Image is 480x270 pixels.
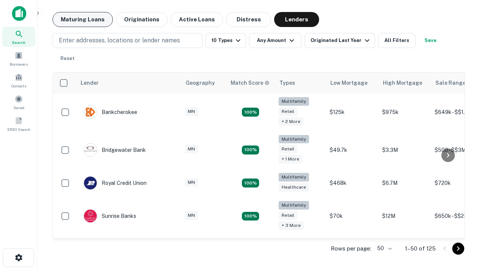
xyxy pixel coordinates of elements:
[326,93,378,131] td: $125k
[242,178,259,187] div: Matching Properties: 17, hasApolloMatch: undefined
[274,12,319,27] button: Lenders
[185,178,198,187] div: MN
[378,93,431,131] td: $975k
[378,131,431,169] td: $3.3M
[181,72,226,93] th: Geography
[12,39,25,45] span: Search
[2,92,35,112] a: Saved
[185,145,198,153] div: MN
[84,144,97,156] img: picture
[205,33,246,48] button: 10 Types
[326,131,378,169] td: $49.7k
[374,243,393,254] div: 50
[12,6,26,21] img: capitalize-icon.png
[279,145,297,153] div: Retail
[331,244,371,253] p: Rows per page:
[275,72,326,93] th: Types
[13,105,24,111] span: Saved
[84,176,147,190] div: Royal Credit Union
[84,105,137,119] div: Bankcherokee
[116,12,168,27] button: Originations
[378,169,431,197] td: $6.7M
[10,61,28,67] span: Borrowers
[304,33,375,48] button: Originated Last Year
[249,33,301,48] button: Any Amount
[326,169,378,197] td: $468k
[378,197,431,235] td: $12M
[52,33,202,48] button: Enter addresses, locations or lender names
[279,107,297,116] div: Retail
[2,114,35,134] a: SREO Search
[84,209,136,223] div: Sunrise Banks
[279,201,309,210] div: Multifamily
[452,243,464,255] button: Go to next page
[52,12,113,27] button: Maturing Loans
[279,211,297,220] div: Retail
[226,72,275,93] th: Capitalize uses an advanced AI algorithm to match your search with the best lender. The match sco...
[442,210,480,246] iframe: Chat Widget
[2,27,35,47] a: Search
[279,117,303,126] div: + 2 more
[76,72,181,93] th: Lender
[185,211,198,220] div: MN
[279,183,309,192] div: Healthcare
[242,212,259,221] div: Matching Properties: 24, hasApolloMatch: undefined
[81,78,99,87] div: Lender
[310,36,372,45] div: Originated Last Year
[242,145,259,154] div: Matching Properties: 24, hasApolloMatch: undefined
[326,72,378,93] th: Low Mortgage
[405,244,436,253] p: 1–50 of 125
[11,83,26,89] span: Contacts
[7,126,30,132] span: SREO Search
[84,210,97,222] img: picture
[279,155,302,163] div: + 1 more
[242,108,259,117] div: Matching Properties: 27, hasApolloMatch: undefined
[84,143,146,157] div: Bridgewater Bank
[59,36,180,45] p: Enter addresses, locations or lender names
[378,33,415,48] button: All Filters
[84,177,97,189] img: picture
[435,78,466,87] div: Sale Range
[2,48,35,69] a: Borrowers
[231,79,270,87] div: Capitalize uses an advanced AI algorithm to match your search with the best lender. The match sco...
[186,78,215,87] div: Geography
[378,72,431,93] th: High Mortgage
[226,12,271,27] button: Distress
[279,221,304,230] div: + 3 more
[171,12,223,27] button: Active Loans
[231,79,268,87] h6: Match Score
[279,173,309,181] div: Multifamily
[330,78,367,87] div: Low Mortgage
[2,70,35,90] a: Contacts
[418,33,442,48] button: Save your search to get updates of matches that match your search criteria.
[84,106,97,118] img: picture
[279,78,295,87] div: Types
[383,78,422,87] div: High Mortgage
[279,97,309,106] div: Multifamily
[279,135,309,144] div: Multifamily
[326,197,378,235] td: $70k
[55,51,79,66] button: Reset
[185,107,198,116] div: MN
